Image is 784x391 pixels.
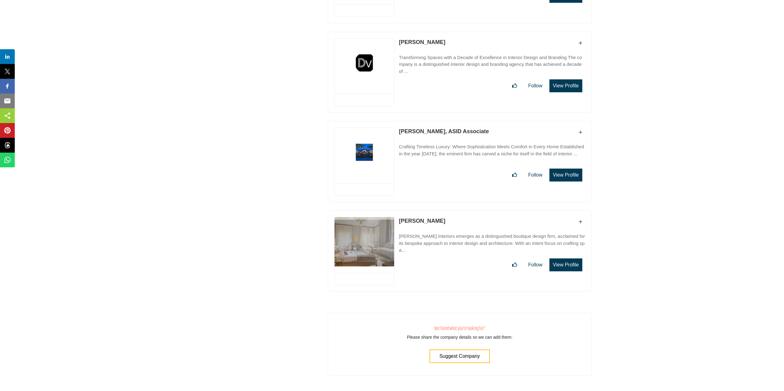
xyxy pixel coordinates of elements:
[579,130,582,135] a: Add To List
[430,349,490,363] button: Suggest Company
[399,50,585,75] a: Transforming Spaces with a Decade of Excellence in Interior Design and Branding The company is a ...
[399,127,489,136] p: Christine Denault, ASID Associate
[399,143,585,164] p: Crafting Timeless Luxury: Where Sophistication Meets Comfort in Every Home Established in the yea...
[335,38,394,88] img: Christopher David
[399,218,445,224] a: [PERSON_NAME]
[335,217,394,266] img: Sara Mosele
[399,38,445,46] p: Christopher David
[508,169,521,181] button: Like listing
[335,128,394,177] img: Christine Denault, ASID Associate
[549,258,582,271] button: View Profile
[399,39,445,45] a: [PERSON_NAME]
[399,217,445,225] p: Sara Mosele
[524,169,546,181] button: Follow
[407,335,512,340] span: Please share the company details so we can add them:
[439,353,480,359] span: Suggest Company
[399,54,585,75] p: Transforming Spaces with a Decade of Excellence in Interior Design and Branding The company is a ...
[508,259,521,271] button: Like listing
[399,229,585,254] a: [PERSON_NAME] Interiors emerges as a distinguished boutique design firm, acclaimed for its bespok...
[549,79,582,92] button: View Profile
[399,128,489,134] a: [PERSON_NAME], ASID Associate
[340,325,579,332] h3: Not found what you're looking for?
[579,41,582,46] a: Add To List
[579,219,582,224] a: Add To List
[508,80,521,92] button: Like listing
[524,259,546,271] button: Follow
[399,233,585,254] p: [PERSON_NAME] Interiors emerges as a distinguished boutique design firm, acclaimed for its bespok...
[549,169,582,182] button: View Profile
[524,80,546,92] button: Follow
[399,140,585,164] a: Crafting Timeless Luxury: Where Sophistication Meets Comfort in Every Home Established in the yea...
